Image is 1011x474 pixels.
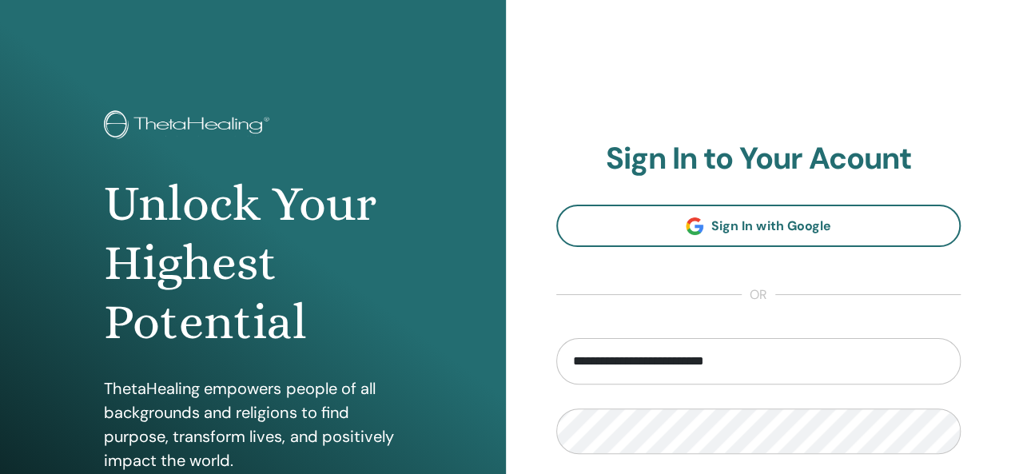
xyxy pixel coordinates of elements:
[556,141,961,177] h2: Sign In to Your Acount
[711,217,830,234] span: Sign In with Google
[742,285,775,305] span: or
[104,174,401,353] h1: Unlock Your Highest Potential
[104,376,401,472] p: ThetaHealing empowers people of all backgrounds and religions to find purpose, transform lives, a...
[556,205,961,247] a: Sign In with Google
